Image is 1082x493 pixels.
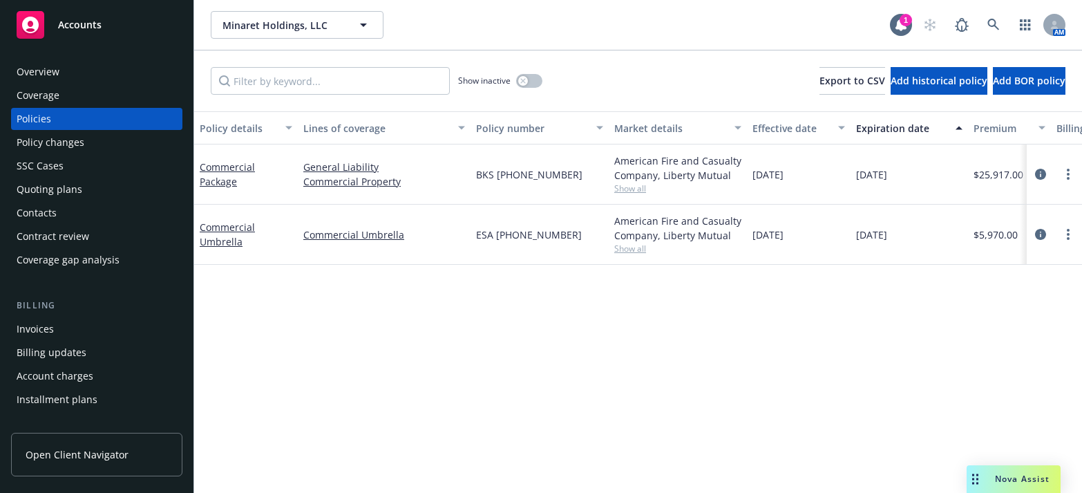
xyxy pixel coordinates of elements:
span: ESA [PHONE_NUMBER] [476,227,582,242]
input: Filter by keyword... [211,67,450,95]
span: $5,970.00 [974,227,1018,242]
a: Billing updates [11,342,182,364]
a: Contacts [11,202,182,224]
button: Effective date [747,111,851,145]
a: Policy changes [11,131,182,154]
a: General Liability [303,160,465,174]
span: Add historical policy [891,74,987,87]
button: Nova Assist [967,465,1061,493]
button: Add BOR policy [993,67,1065,95]
div: Contacts [17,202,57,224]
div: Overview [17,61,59,83]
a: Report a Bug [948,11,976,39]
button: Export to CSV [819,67,885,95]
span: BKS [PHONE_NUMBER] [476,167,582,182]
span: Open Client Navigator [26,447,129,462]
a: Coverage gap analysis [11,249,182,271]
div: American Fire and Casualty Company, Liberty Mutual [614,214,741,243]
div: Expiration date [856,121,947,136]
span: [DATE] [856,227,887,242]
span: Show all [614,183,741,194]
a: Policies [11,108,182,130]
a: Start snowing [916,11,944,39]
button: Policy number [471,111,609,145]
button: Premium [968,111,1051,145]
a: Commercial Umbrella [200,221,255,248]
button: Lines of coverage [298,111,471,145]
div: American Fire and Casualty Company, Liberty Mutual [614,154,741,183]
button: Market details [609,111,747,145]
div: Policy changes [17,131,84,154]
a: Coverage [11,84,182,106]
div: Billing [11,299,182,313]
div: Contract review [17,225,89,248]
div: Premium [974,121,1030,136]
span: [DATE] [752,227,784,242]
div: Coverage gap analysis [17,249,120,271]
a: Switch app [1012,11,1039,39]
span: [DATE] [856,167,887,182]
div: Invoices [17,318,54,340]
a: Quoting plans [11,178,182,201]
a: circleInformation [1032,226,1049,243]
span: Show all [614,243,741,254]
span: Nova Assist [995,473,1050,485]
a: Search [980,11,1007,39]
div: Quoting plans [17,178,82,201]
div: Effective date [752,121,830,136]
div: Lines of coverage [303,121,450,136]
button: Policy details [194,111,298,145]
span: Accounts [58,19,102,30]
span: Minaret Holdings, LLC [222,18,342,32]
a: circleInformation [1032,166,1049,183]
span: [DATE] [752,167,784,182]
a: Commercial Property [303,174,465,189]
span: Export to CSV [819,74,885,87]
div: Policies [17,108,51,130]
a: more [1060,166,1076,183]
div: Installment plans [17,389,97,411]
div: Account charges [17,365,93,387]
div: Drag to move [967,465,984,493]
a: Installment plans [11,389,182,411]
div: SSC Cases [17,155,64,177]
span: $25,917.00 [974,167,1023,182]
a: Invoices [11,318,182,340]
div: Market details [614,121,726,136]
button: Add historical policy [891,67,987,95]
span: Add BOR policy [993,74,1065,87]
a: Account charges [11,365,182,387]
div: Coverage [17,84,59,106]
div: Policy number [476,121,588,136]
div: Billing updates [17,342,86,364]
div: 1 [900,14,912,26]
div: Policy details [200,121,277,136]
a: Commercial Package [200,160,255,188]
button: Minaret Holdings, LLC [211,11,383,39]
a: Overview [11,61,182,83]
a: SSC Cases [11,155,182,177]
span: Show inactive [458,75,511,86]
a: Contract review [11,225,182,248]
a: Commercial Umbrella [303,227,465,242]
button: Expiration date [851,111,968,145]
a: more [1060,226,1076,243]
a: Accounts [11,6,182,44]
